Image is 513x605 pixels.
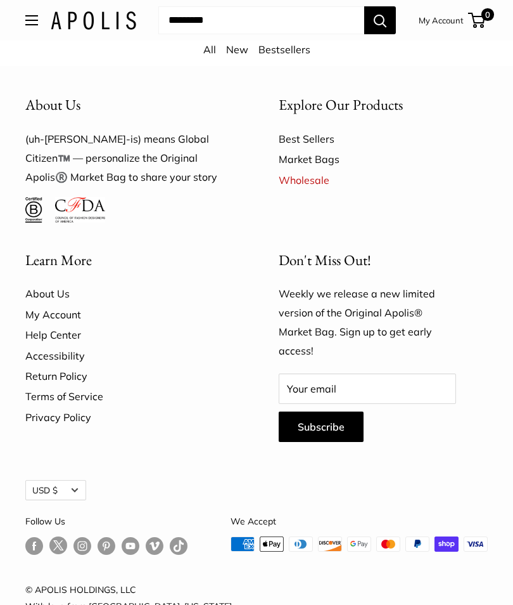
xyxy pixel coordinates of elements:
[25,386,234,407] a: Terms of Service
[158,6,364,34] input: Search...
[279,149,488,169] a: Market Bags
[25,537,43,555] a: Follow us on Facebook
[25,407,234,427] a: Privacy Policy
[279,170,488,190] a: Wholesale
[419,13,464,28] a: My Account
[364,6,396,34] button: Search
[25,15,38,25] button: Open menu
[279,412,364,442] button: Subscribe
[25,93,234,117] button: About Us
[279,285,456,361] p: Weekly we release a new limited version of the Original Apolis® Market Bag. Sign up to get early ...
[55,197,105,223] img: Council of Fashion Designers of America Member
[98,537,115,555] a: Follow us on Pinterest
[25,304,234,325] a: My Account
[226,43,248,56] a: New
[49,537,67,559] a: Follow us on Twitter
[231,513,488,530] p: We Accept
[203,43,216,56] a: All
[25,366,234,386] a: Return Policy
[25,95,80,114] span: About Us
[25,480,86,500] button: USD $
[481,8,494,21] span: 0
[258,43,310,56] a: Bestsellers
[25,197,42,223] img: Certified B Corporation
[279,93,488,117] button: Explore Our Products
[25,325,234,345] a: Help Center
[51,11,136,30] img: Apolis
[25,248,234,273] button: Learn More
[25,346,234,366] a: Accessibility
[279,248,456,273] p: Don't Miss Out!
[25,283,234,304] a: About Us
[146,537,163,555] a: Follow us on Vimeo
[25,250,92,270] span: Learn More
[25,130,234,187] p: (uh-[PERSON_NAME]-is) means Global Citizen™️ — personalize the Original Apolis®️ Market Bag to sh...
[25,513,187,530] p: Follow Us
[122,537,139,555] a: Follow us on YouTube
[279,129,488,149] a: Best Sellers
[469,13,485,28] a: 0
[279,95,403,114] span: Explore Our Products
[170,537,187,555] a: Follow us on Tumblr
[73,537,91,555] a: Follow us on Instagram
